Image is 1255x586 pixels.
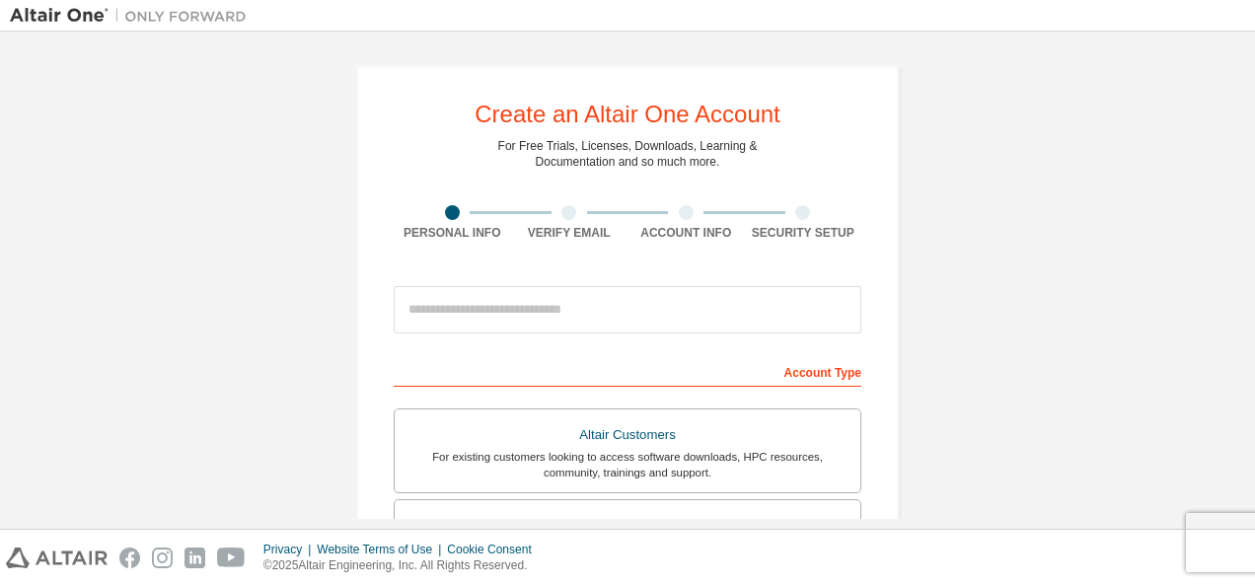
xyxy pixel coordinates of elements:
div: Privacy [263,542,317,557]
div: Students [406,512,849,540]
div: Verify Email [511,225,628,241]
img: facebook.svg [119,548,140,568]
div: Website Terms of Use [317,542,447,557]
div: For existing customers looking to access software downloads, HPC resources, community, trainings ... [406,449,849,480]
div: Account Type [394,355,861,387]
div: Cookie Consent [447,542,543,557]
div: Personal Info [394,225,511,241]
img: instagram.svg [152,548,173,568]
div: Altair Customers [406,421,849,449]
div: Create an Altair One Account [475,103,780,126]
img: Altair One [10,6,257,26]
div: For Free Trials, Licenses, Downloads, Learning & Documentation and so much more. [498,138,758,170]
img: youtube.svg [217,548,246,568]
img: linkedin.svg [185,548,205,568]
div: Security Setup [745,225,862,241]
img: altair_logo.svg [6,548,108,568]
div: Account Info [627,225,745,241]
p: © 2025 Altair Engineering, Inc. All Rights Reserved. [263,557,544,574]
